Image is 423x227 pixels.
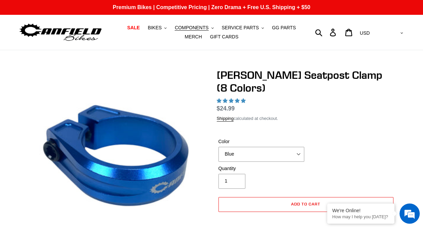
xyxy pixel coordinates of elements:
a: MERCH [181,32,205,41]
span: COMPONENTS [175,25,208,31]
button: SERVICE PARTS [218,23,267,32]
label: Color [218,138,304,145]
div: We're Online! [332,208,389,213]
label: Quantity [218,165,304,172]
span: MERCH [185,34,202,40]
button: COMPONENTS [171,23,217,32]
span: BIKES [148,25,162,31]
span: GG PARTS [272,25,296,31]
button: Add to cart [218,197,393,212]
button: BIKES [144,23,170,32]
a: SALE [124,23,143,32]
span: Add to cart [291,201,320,206]
span: SERVICE PARTS [222,25,259,31]
a: GG PARTS [269,23,299,32]
span: 5.00 stars [217,98,247,103]
p: How may I help you today? [332,214,389,219]
span: GIFT CARDS [210,34,239,40]
span: $24.99 [217,105,235,112]
a: GIFT CARDS [207,32,242,41]
span: SALE [127,25,140,31]
div: calculated at checkout. [217,115,395,122]
img: Canfield Bikes [19,22,103,43]
h1: [PERSON_NAME] Seatpost Clamp (8 Colors) [217,69,395,95]
a: Shipping [217,116,234,122]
